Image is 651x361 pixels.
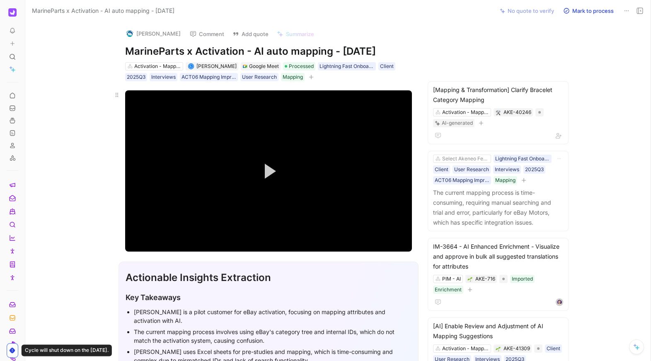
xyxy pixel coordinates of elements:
button: 🌱 [467,276,473,282]
div: Lightning Fast Onboarding [319,62,374,70]
div: Activation - Mapping & Transformation [442,108,489,116]
span: Summarize [286,30,314,38]
div: IM-3664 - AI Enhanced Enrichment - Visualize and approve in bulk all suggested translations for a... [433,242,563,271]
div: Activation - Mapping & Transformation [134,62,181,70]
span: MarineParts x Activation - AI auto mapping - [DATE] [32,6,174,16]
div: [PERSON_NAME] is a pilot customer for eBay activation, focusing on mapping attributes and activat... [134,308,411,325]
div: Google Meet [249,62,279,70]
img: logo [126,29,134,38]
button: 🛠️ [495,109,501,115]
img: 🌱 [467,277,472,282]
div: AKE-41309 [503,344,530,353]
span: [PERSON_NAME] [196,63,237,69]
button: Summarize [273,28,318,40]
span: Processed [289,62,314,70]
button: No quote to verify [496,5,558,17]
p: The current mapping process is time-consuming, requiring manual searching and trial and error, pa... [433,188,563,228]
div: Interviews [151,73,176,81]
div: Processed [283,62,315,70]
div: Lightning Fast Onboarding [495,155,550,163]
button: Comment [186,28,228,40]
div: AKE-716 [475,275,495,283]
h1: MarineParts x Activation - AI auto mapping - [DATE] [125,45,412,58]
img: 🌱 [496,346,501,351]
button: Add quote [229,28,272,40]
div: L [189,64,193,69]
div: Client [435,165,448,174]
div: User Research [242,73,277,81]
div: [Mapping & Transformation] Clarify Bracelet Category Mapping [433,85,563,105]
div: 2025Q3 [525,165,544,174]
div: Key Takeaways [126,292,411,303]
div: Enrichment [435,286,462,294]
div: Mapping [283,73,303,81]
div: 2025Q3 [127,73,145,81]
div: Client [547,344,560,353]
button: 🌱 [495,346,501,351]
div: Imported [512,275,533,283]
div: Actionable Insights Extraction [126,270,411,285]
button: logo[PERSON_NAME] [122,27,184,40]
div: [AI] Enable Review and Adjustment of AI Mapping Suggestions [433,321,563,341]
div: AKE-40246 [503,108,531,116]
img: Akeneo [8,8,17,17]
button: Play Video [250,153,287,190]
div: PIM - AI [442,275,461,283]
div: User Research [454,165,489,174]
img: 🛠️ [496,110,501,115]
button: Mark to process [559,5,617,17]
div: Mapping [495,176,515,184]
button: Akeneo [7,7,18,18]
div: AI-generated [442,119,473,127]
div: Interviews [495,165,519,174]
div: ACT06 Mapping Improvements [435,176,489,184]
img: avatar [557,299,562,305]
div: ACT06 Mapping Improvements [182,73,236,81]
div: The current mapping process involves using eBay's category tree and internal IDs, which do not ma... [134,327,411,345]
div: Client [380,62,394,70]
div: Select Akeneo Feature [442,155,489,163]
div: Cycle will shut down on the [DATE]. [22,344,112,356]
div: Video Player [125,90,412,252]
div: Activation - Mapping & Transformation [442,344,489,353]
